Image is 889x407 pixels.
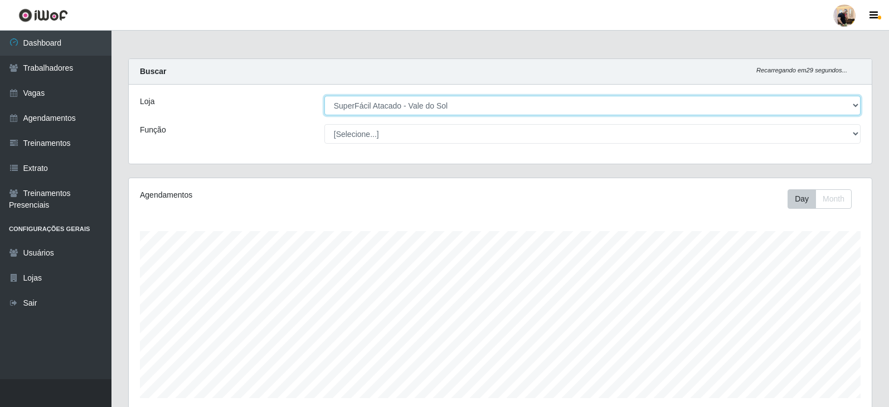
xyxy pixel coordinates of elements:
label: Função [140,124,166,136]
label: Loja [140,96,154,107]
div: Toolbar with button groups [788,189,861,209]
img: CoreUI Logo [18,8,68,22]
button: Day [788,189,816,209]
i: Recarregando em 29 segundos... [756,67,847,73]
strong: Buscar [140,67,166,76]
div: First group [788,189,852,209]
div: Agendamentos [140,189,430,201]
button: Month [815,189,852,209]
